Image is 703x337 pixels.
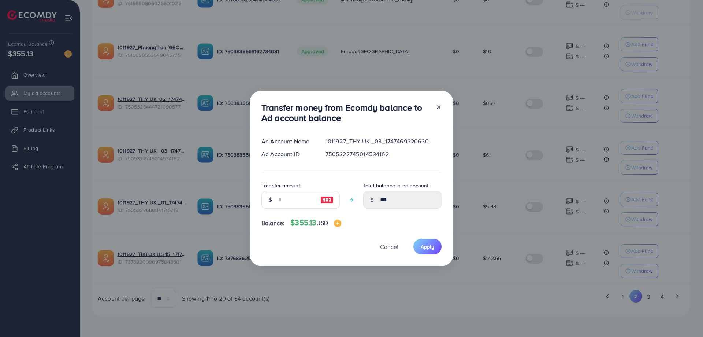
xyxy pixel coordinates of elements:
[320,195,334,204] img: image
[421,243,434,250] span: Apply
[261,182,300,189] label: Transfer amount
[256,150,320,158] div: Ad Account ID
[334,220,341,227] img: image
[380,243,398,251] span: Cancel
[320,150,447,158] div: 7505322745014534162
[256,137,320,146] div: Ad Account Name
[290,218,341,227] h4: $355.13
[363,182,428,189] label: Total balance in ad account
[672,304,698,331] iframe: Chat
[371,239,408,254] button: Cancel
[261,102,430,124] h3: Transfer money from Ecomdy balance to Ad account balance
[261,219,284,227] span: Balance:
[320,137,447,146] div: 1011927_THY UK _03_1747469320630
[413,239,442,254] button: Apply
[316,219,328,227] span: USD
